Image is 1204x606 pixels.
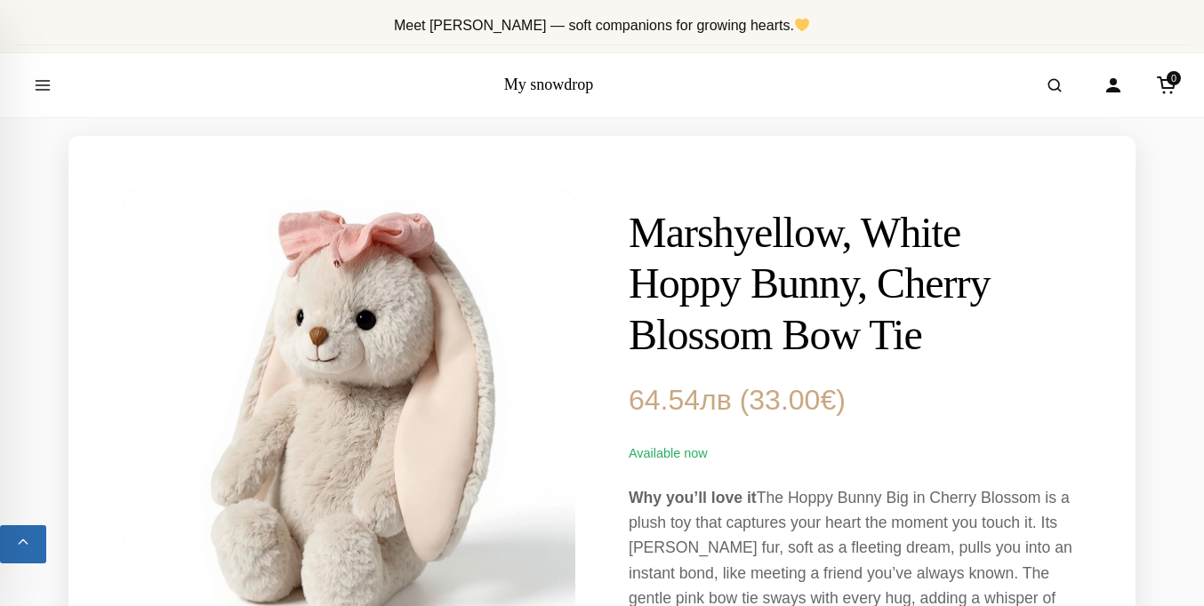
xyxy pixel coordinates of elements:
span: 64.54 [629,384,732,416]
button: Open search [1030,60,1080,110]
span: 33.00 [749,384,836,416]
span: ( ) [740,384,846,416]
img: 💛 [795,18,809,32]
span: € [820,384,836,416]
div: Announcement [14,7,1190,45]
a: My snowdrop [504,76,594,93]
h1: Marshyellow, White Hoppy Bunny, Cherry Blossom Bow Tie [629,207,1082,361]
strong: Why you’ll love it [629,489,757,506]
span: лв [700,384,732,416]
a: Account [1094,66,1133,105]
a: Cart [1147,66,1186,105]
button: Open menu [18,60,68,110]
span: Available now [629,446,708,460]
span: Meet [PERSON_NAME] — soft companions for growing hearts. [394,18,810,33]
span: 0 [1167,71,1181,85]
